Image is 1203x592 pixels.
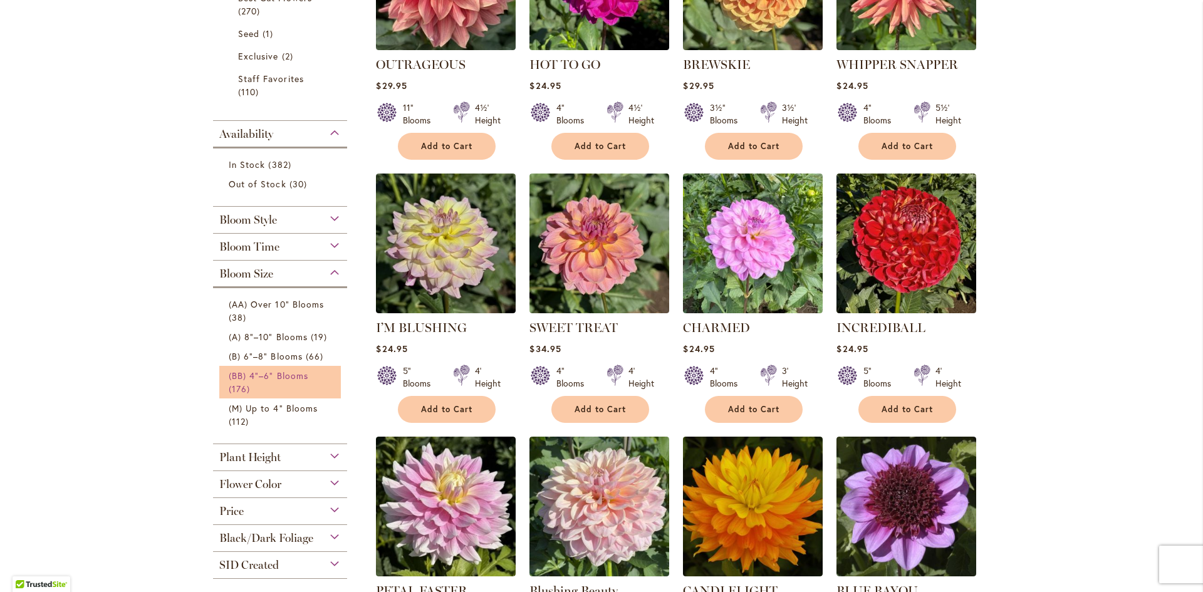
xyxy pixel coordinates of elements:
img: CANDLELIGHT [683,437,823,576]
a: OUTRAGEOUS [376,41,516,53]
span: Add to Cart [421,141,472,152]
div: 5½' Height [935,101,961,127]
a: CHARMED [683,304,823,316]
div: 4" Blooms [863,101,898,127]
img: Blushing Beauty [529,437,669,576]
a: CHARMED [683,320,750,335]
span: 176 [229,382,253,395]
a: (B) 6"–8" Blooms 66 [229,350,335,363]
span: In Stock [229,158,265,170]
a: BREWSKIE [683,57,750,72]
a: Incrediball [836,304,976,316]
a: HOT TO GO [529,41,669,53]
span: (M) Up to 4" Blooms [229,402,318,414]
div: 4½' Height [628,101,654,127]
a: CANDLELIGHT [683,567,823,579]
span: 2 [282,49,296,63]
img: CHARMED [683,174,823,313]
span: 270 [238,4,263,18]
span: 66 [306,350,326,363]
iframe: Launch Accessibility Center [9,548,44,583]
img: Incrediball [836,174,976,313]
div: 4' Height [935,365,961,390]
div: 4" Blooms [556,101,591,127]
div: 4' Height [628,365,654,390]
div: 5" Blooms [863,365,898,390]
a: Out of Stock 30 [229,177,335,190]
span: Add to Cart [421,404,472,415]
span: Price [219,504,244,518]
a: In Stock 382 [229,158,335,171]
a: (M) Up to 4" Blooms 112 [229,402,335,428]
span: $24.95 [529,80,561,91]
span: 382 [268,158,294,171]
span: Add to Cart [882,404,933,415]
a: (BB) 4"–6" Blooms 176 [229,369,335,395]
span: Seed [238,28,259,39]
span: $24.95 [836,343,868,355]
span: Add to Cart [882,141,933,152]
span: 30 [289,177,310,190]
a: BREWSKIE [683,41,823,53]
span: 38 [229,311,249,324]
span: Bloom Style [219,213,277,227]
span: Out of Stock [229,178,286,190]
div: 3½' Height [782,101,808,127]
button: Add to Cart [705,396,803,423]
span: 110 [238,85,262,98]
a: I’M BLUSHING [376,320,467,335]
a: Exclusive [238,49,325,63]
img: PETAL FASTER [376,437,516,576]
a: (AA) Over 10" Blooms 38 [229,298,335,324]
a: INCREDIBALL [836,320,925,335]
button: Add to Cart [551,396,649,423]
span: $29.95 [683,80,714,91]
span: Bloom Time [219,240,279,254]
span: SID Created [219,558,279,572]
span: Add to Cart [728,404,779,415]
span: (BB) 4"–6" Blooms [229,370,308,382]
span: $24.95 [376,343,407,355]
a: Blushing Beauty [529,567,669,579]
span: (A) 8"–10" Blooms [229,331,308,343]
a: HOT TO GO [529,57,600,72]
a: PETAL FASTER [376,567,516,579]
a: Seed [238,27,325,40]
span: Plant Height [219,450,281,464]
a: BLUE BAYOU [836,567,976,579]
span: Availability [219,127,273,141]
span: $24.95 [683,343,714,355]
span: $29.95 [376,80,407,91]
button: Add to Cart [398,396,496,423]
div: 4½' Height [475,101,501,127]
span: (AA) Over 10" Blooms [229,298,324,310]
span: 19 [311,330,330,343]
div: 3½" Blooms [710,101,745,127]
span: (B) 6"–8" Blooms [229,350,303,362]
span: Exclusive [238,50,278,62]
a: SWEET TREAT [529,320,618,335]
span: 1 [263,27,276,40]
button: Add to Cart [858,133,956,160]
button: Add to Cart [551,133,649,160]
span: $24.95 [836,80,868,91]
span: Add to Cart [575,404,626,415]
button: Add to Cart [398,133,496,160]
div: 4" Blooms [556,365,591,390]
a: (A) 8"–10" Blooms 19 [229,330,335,343]
a: OUTRAGEOUS [376,57,466,72]
img: BLUE BAYOU [836,437,976,576]
a: I’M BLUSHING [376,304,516,316]
div: 3' Height [782,365,808,390]
button: Add to Cart [858,396,956,423]
div: 4" Blooms [710,365,745,390]
a: WHIPPER SNAPPER [836,41,976,53]
button: Add to Cart [705,133,803,160]
img: SWEET TREAT [529,174,669,313]
a: WHIPPER SNAPPER [836,57,958,72]
span: $34.95 [529,343,561,355]
span: Add to Cart [728,141,779,152]
span: Black/Dark Foliage [219,531,313,545]
span: Staff Favorites [238,73,304,85]
div: 11" Blooms [403,101,438,127]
